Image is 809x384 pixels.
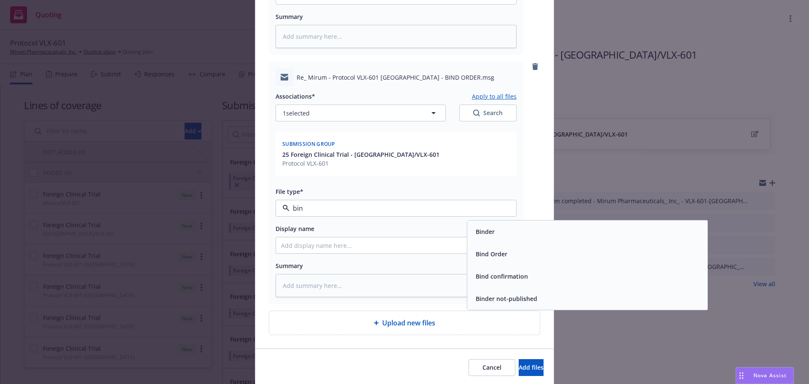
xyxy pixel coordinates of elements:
button: Bind confirmation [476,272,528,281]
button: Nova Assist [736,367,794,384]
button: Bind Order [476,250,507,258]
button: Binder [476,227,495,236]
div: Drag to move [736,368,747,384]
span: Nova Assist [753,372,787,379]
input: Filter by keyword [289,203,499,213]
input: Add display name here... [276,237,516,253]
